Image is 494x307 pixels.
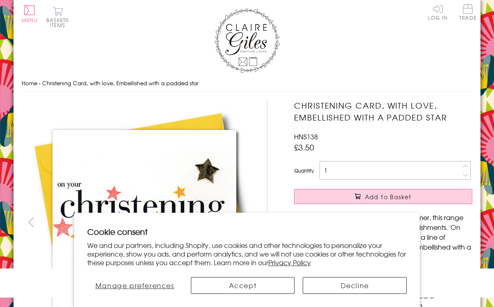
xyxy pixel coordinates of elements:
span: £3.50 [294,141,314,153]
span: Add to Basket [365,193,412,201]
span: Trade [459,4,476,20]
span: Christening Card, with love, Embellished with a padded star [42,79,199,87]
button: Decline [303,277,407,294]
button: Menu [22,5,38,23]
span: HNS138 [294,132,318,141]
label: Quantity [294,167,314,174]
nav: breadcrumbs [22,75,472,92]
span: 0 items [50,16,69,29]
a: Privacy Policy [268,257,311,267]
button: Basket0 items [46,7,69,27]
button: Accept [191,277,295,294]
button: prev [22,213,40,231]
button: Add to Basket [294,189,472,204]
span: › [39,79,41,87]
button: Manage preferences [87,277,183,294]
h2: Cookie consent [87,226,407,237]
img: Claire Giles Greetings Cards [214,8,280,73]
a: Home [22,79,37,87]
span: Menu [22,16,38,24]
a: Trade [459,4,476,22]
a: Log In [428,4,448,20]
h1: Christening Card, with love, Embellished with a padded star [294,100,472,123]
span: Manage preferences [95,280,174,290]
p: We and our partners, including Shopify, use cookies and other technologies to personalize your ex... [87,241,407,266]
